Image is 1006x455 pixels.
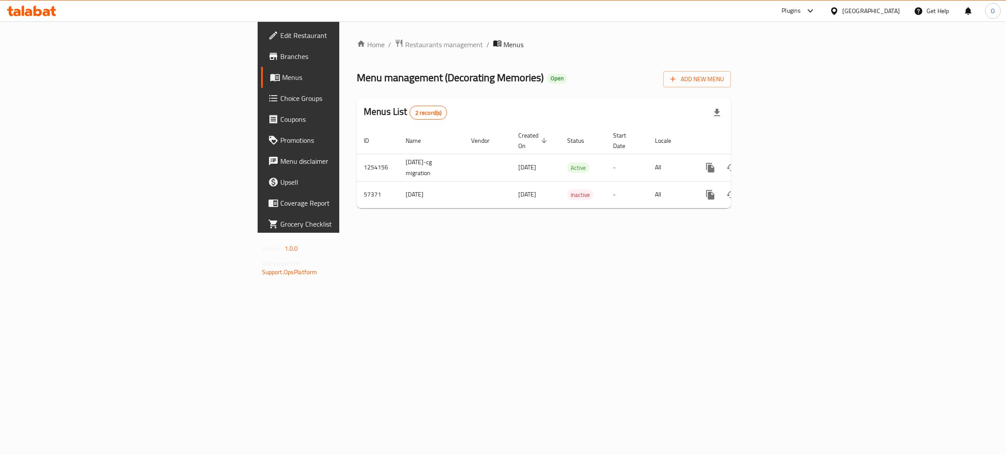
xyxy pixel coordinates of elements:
a: Menu disclaimer [261,151,426,172]
h2: Menus List [364,105,447,120]
span: 2 record(s) [410,109,447,117]
span: Start Date [613,130,637,151]
span: Promotions [280,135,419,145]
span: Menus [503,39,524,50]
span: Add New Menu [670,74,724,85]
span: Grocery Checklist [280,219,419,229]
span: Status [567,135,596,146]
button: more [700,157,721,178]
div: Open [547,73,567,84]
span: Menu management ( Decorating Memories ) [357,68,544,87]
span: Branches [280,51,419,62]
span: Vendor [471,135,501,146]
td: - [606,154,648,181]
button: more [700,184,721,205]
td: All [648,181,693,208]
div: Export file [706,102,727,123]
a: Promotions [261,130,426,151]
span: Restaurants management [405,39,483,50]
td: All [648,154,693,181]
a: Branches [261,46,426,67]
a: Coverage Report [261,193,426,214]
a: Upsell [261,172,426,193]
span: 1.0.0 [285,243,298,254]
span: Get support on: [262,258,302,269]
span: Locale [655,135,682,146]
span: O [991,6,995,16]
div: Total records count [410,106,448,120]
button: Change Status [721,157,742,178]
span: [DATE] [518,162,536,173]
span: Edit Restaurant [280,30,419,41]
a: Grocery Checklist [261,214,426,234]
span: Active [567,163,589,173]
span: Open [547,75,567,82]
span: Created On [518,130,550,151]
nav: breadcrumb [357,39,731,50]
a: Coupons [261,109,426,130]
a: Choice Groups [261,88,426,109]
span: Menus [282,72,419,83]
a: Support.OpsPlatform [262,266,317,278]
span: [DATE] [518,189,536,200]
td: [DATE]-cg migration [399,154,464,181]
table: enhanced table [357,128,791,208]
a: Menus [261,67,426,88]
span: Menu disclaimer [280,156,419,166]
a: Restaurants management [395,39,483,50]
span: Inactive [567,190,593,200]
span: Coupons [280,114,419,124]
span: Name [406,135,432,146]
span: Coverage Report [280,198,419,208]
button: Change Status [721,184,742,205]
div: Plugins [782,6,801,16]
span: Upsell [280,177,419,187]
div: [GEOGRAPHIC_DATA] [842,6,900,16]
span: ID [364,135,380,146]
td: [DATE] [399,181,464,208]
button: Add New Menu [663,71,731,87]
a: Edit Restaurant [261,25,426,46]
li: / [486,39,489,50]
td: - [606,181,648,208]
span: Version: [262,243,283,254]
th: Actions [693,128,791,154]
span: Choice Groups [280,93,419,103]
